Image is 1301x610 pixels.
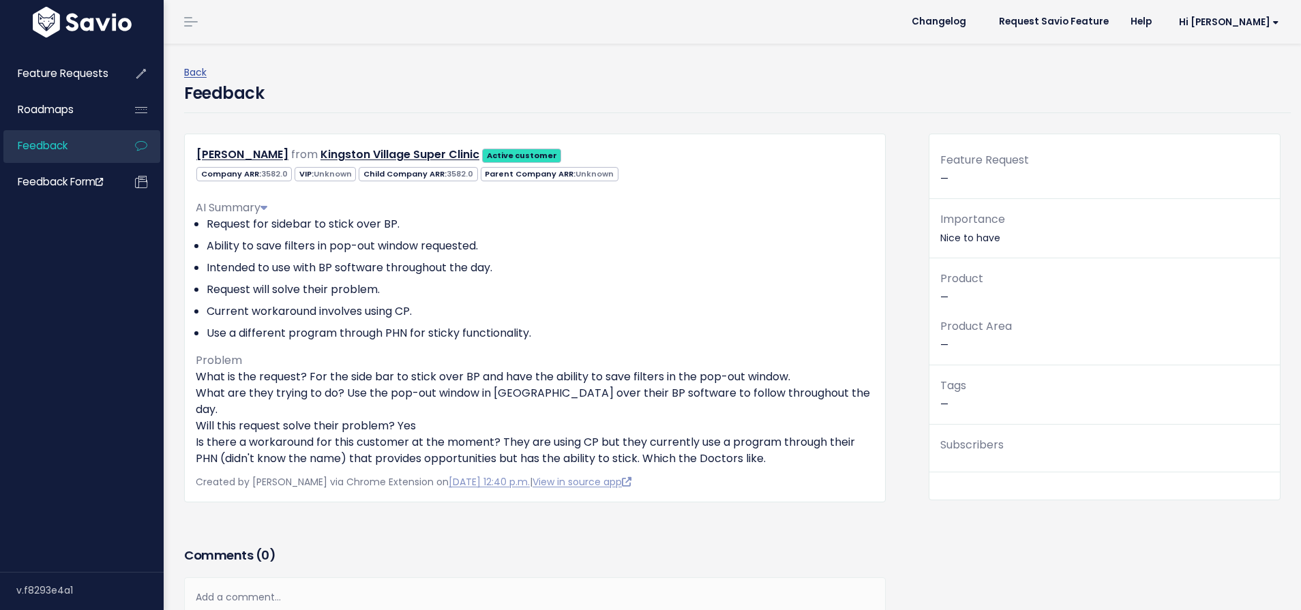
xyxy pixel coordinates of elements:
[207,303,874,320] li: Current workaround involves using CP.
[3,130,113,162] a: Feedback
[1120,12,1163,32] a: Help
[940,318,1012,334] span: Product Area
[929,151,1280,199] div: —
[940,210,1269,247] p: Nice to have
[295,167,356,181] span: VIP:
[207,238,874,254] li: Ability to save filters in pop-out window requested.
[196,475,631,489] span: Created by [PERSON_NAME] via Chrome Extension on |
[16,573,164,608] div: v.f8293e4a1
[988,12,1120,32] a: Request Savio Feature
[196,167,292,181] span: Company ARR:
[481,167,618,181] span: Parent Company ARR:
[18,102,74,117] span: Roadmaps
[3,94,113,125] a: Roadmaps
[940,437,1004,453] span: Subscribers
[196,369,874,467] p: What is the request? For the side bar to stick over BP and have the ability to save filters in th...
[940,317,1269,354] p: —
[940,376,1269,413] p: —
[449,475,530,489] a: [DATE] 12:40 p.m.
[487,150,557,161] strong: Active customer
[912,17,966,27] span: Changelog
[196,352,242,368] span: Problem
[184,81,264,106] h4: Feedback
[18,174,103,189] span: Feedback form
[940,378,966,393] span: Tags
[320,147,479,162] a: Kingston Village Super Clinic
[314,168,352,179] span: Unknown
[18,138,68,153] span: Feedback
[261,547,269,564] span: 0
[29,7,135,37] img: logo-white.9d6f32f41409.svg
[533,475,631,489] a: View in source app
[3,166,113,198] a: Feedback form
[261,168,288,179] span: 3582.0
[184,546,886,565] h3: Comments ( )
[940,269,1269,306] p: —
[207,260,874,276] li: Intended to use with BP software throughout the day.
[207,216,874,232] li: Request for sidebar to stick over BP.
[196,200,267,215] span: AI Summary
[196,147,288,162] a: [PERSON_NAME]
[575,168,614,179] span: Unknown
[207,325,874,341] li: Use a different program through PHN for sticky functionality.
[447,168,473,179] span: 3582.0
[940,152,1029,168] span: Feature Request
[940,211,1005,227] span: Importance
[1163,12,1290,33] a: Hi [PERSON_NAME]
[3,58,113,89] a: Feature Requests
[207,281,874,298] li: Request will solve their problem.
[291,147,318,162] span: from
[18,66,108,80] span: Feature Requests
[1179,17,1279,27] span: Hi [PERSON_NAME]
[359,167,477,181] span: Child Company ARR:
[184,65,207,79] a: Back
[940,271,983,286] span: Product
